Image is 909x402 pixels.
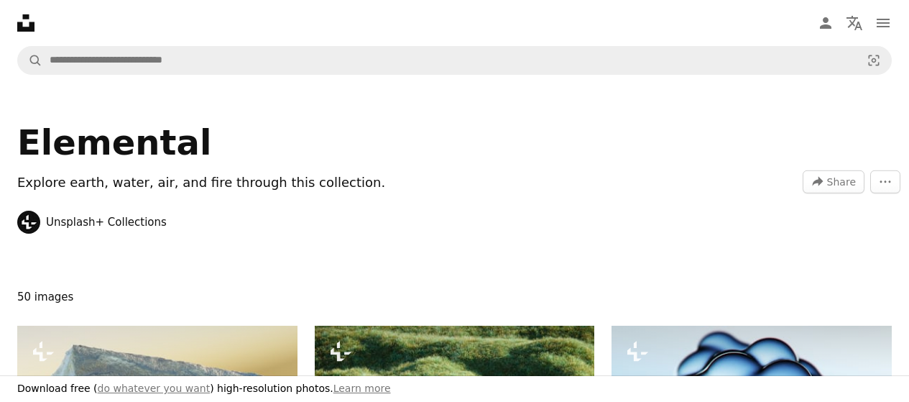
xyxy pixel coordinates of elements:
[870,170,900,193] button: More Actions
[17,14,34,32] a: Home — Unsplash
[803,170,864,193] button: Share this image
[98,383,211,394] a: do whatever you want
[840,9,869,37] button: Language
[46,215,167,229] a: Unsplash+ Collections
[857,47,891,74] button: Visual search
[17,46,892,75] form: Find visuals sitewide
[17,173,446,193] h2: Explore earth, water, air, and fire through this collection.
[18,47,42,74] button: Search Unsplash
[17,285,73,309] span: 50 images
[17,124,594,161] div: Elemental
[17,382,391,396] h3: Download free ( ) high-resolution photos.
[333,383,391,394] a: Learn more
[811,9,840,37] a: Log in / Sign up
[869,9,898,37] button: Menu
[827,171,856,193] span: Share
[17,211,40,234] img: Go to Unsplash+ Collections's profile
